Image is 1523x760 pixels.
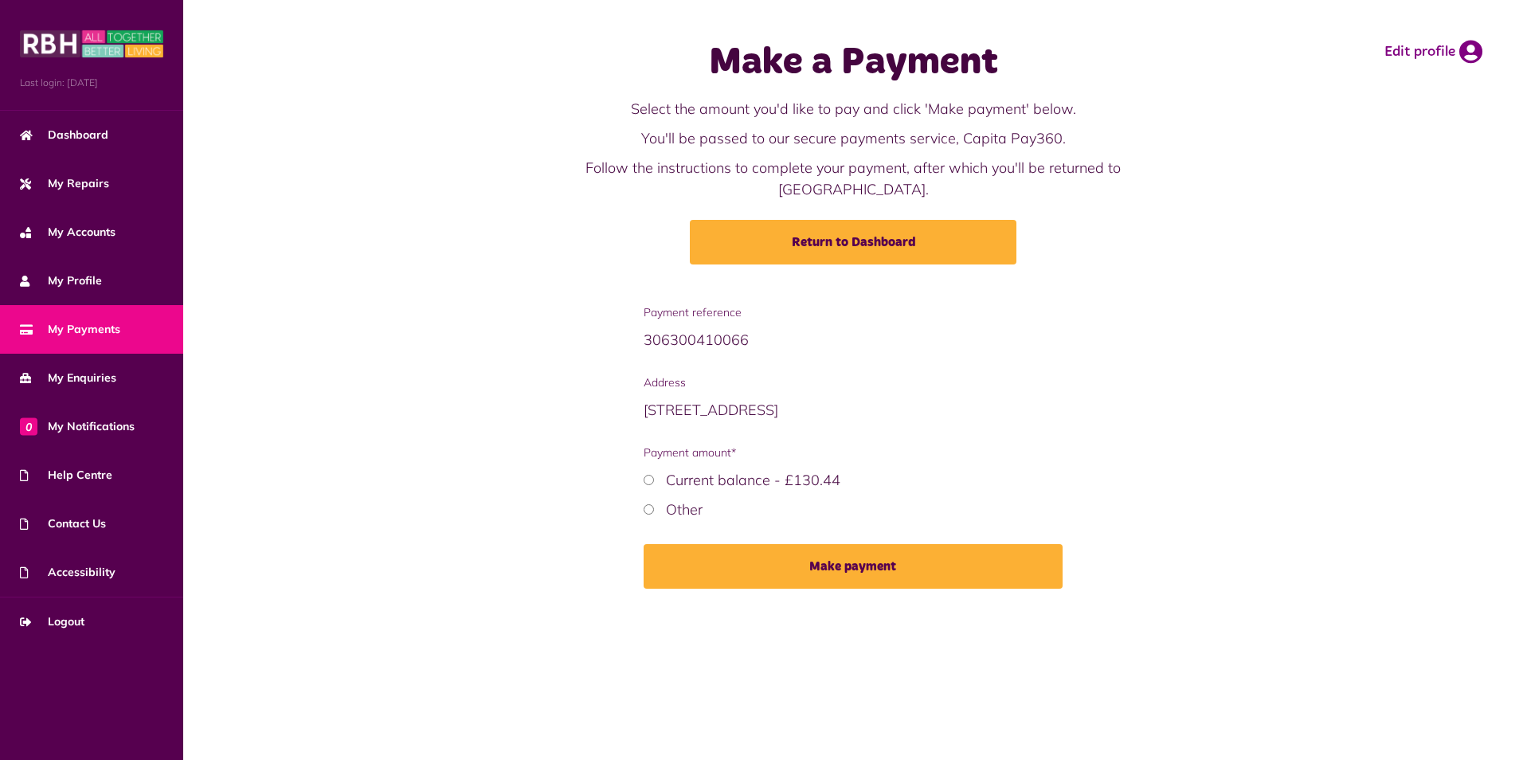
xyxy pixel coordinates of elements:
span: 0 [20,417,37,435]
span: 306300410066 [644,331,749,349]
img: MyRBH [20,28,163,60]
p: Follow the instructions to complete your payment, after which you'll be returned to [GEOGRAPHIC_D... [534,157,1172,200]
span: Help Centre [20,467,112,484]
span: Last login: [DATE] [20,76,163,90]
span: My Payments [20,321,120,338]
p: You'll be passed to our secure payments service, Capita Pay360. [534,127,1172,149]
span: My Repairs [20,175,109,192]
span: My Accounts [20,224,115,241]
span: [STREET_ADDRESS] [644,401,778,419]
span: Payment amount* [644,445,1063,461]
span: Contact Us [20,515,106,532]
p: Select the amount you'd like to pay and click 'Make payment' below. [534,98,1172,119]
span: Accessibility [20,564,115,581]
label: Other [666,500,703,519]
a: Return to Dashboard [690,220,1016,264]
span: My Enquiries [20,370,116,386]
h1: Make a Payment [534,40,1172,86]
span: My Notifications [20,418,135,435]
span: Payment reference [644,304,1063,321]
span: Address [644,374,1063,391]
span: Dashboard [20,127,108,143]
button: Make payment [644,544,1063,589]
a: Edit profile [1384,40,1482,64]
label: Current balance - £130.44 [666,471,840,489]
span: My Profile [20,272,102,289]
span: Logout [20,613,84,630]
